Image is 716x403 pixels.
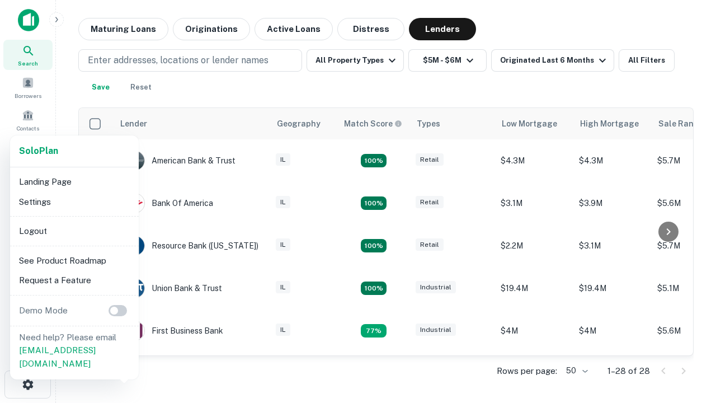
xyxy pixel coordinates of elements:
iframe: Chat Widget [660,313,716,367]
li: Request a Feature [15,270,134,290]
p: Need help? Please email [19,331,130,371]
li: See Product Roadmap [15,251,134,271]
a: [EMAIL_ADDRESS][DOMAIN_NAME] [19,345,96,368]
a: SoloPlan [19,144,58,158]
li: Settings [15,192,134,212]
li: Logout [15,221,134,241]
strong: Solo Plan [19,146,58,156]
p: Demo Mode [15,304,72,317]
li: Landing Page [15,172,134,192]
